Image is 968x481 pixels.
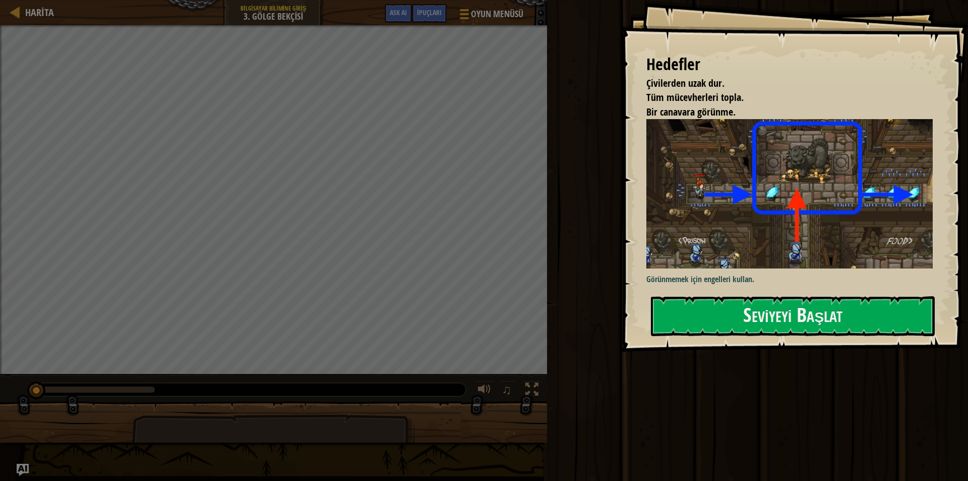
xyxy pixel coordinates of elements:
a: Harita [20,6,54,19]
button: Oyun Menüsü [452,4,529,28]
li: Bir canavara görünme. [634,105,930,120]
div: Hedefler [646,53,933,76]
span: Bir canavara görünme. [646,105,736,119]
p: Görünmemek için engelleri kullan. [646,274,940,285]
span: ♫ [502,382,512,397]
img: Gölge Bekçisi [646,119,940,269]
span: İpuçları [417,8,442,17]
span: Harita [25,6,54,19]
span: Tüm mücevherleri topla. [646,90,744,104]
button: Tam ekran değiştir [522,381,542,401]
li: Tüm mücevherleri topla. [634,90,930,105]
button: Ask AI [385,4,412,23]
span: Oyun Menüsü [471,8,523,21]
button: Seviyeyi Başlat [651,296,935,336]
button: Sesi ayarla [474,381,495,401]
span: Ask AI [390,8,407,17]
span: Çivilerden uzak dur. [646,76,724,90]
li: Çivilerden uzak dur. [634,76,930,91]
button: Ask AI [17,464,29,476]
button: ♫ [500,381,517,401]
